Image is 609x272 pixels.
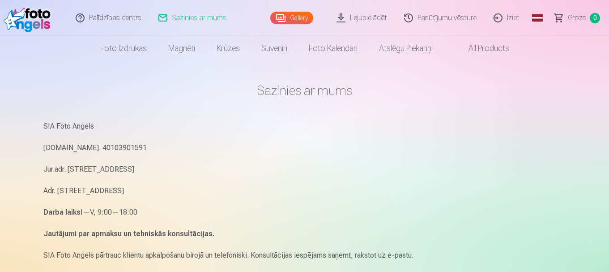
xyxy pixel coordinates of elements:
[43,82,566,99] h1: Sazinies ar mums
[43,229,214,238] strong: Jautājumi par apmaksu un tehniskās konsultācijas.
[368,36,443,61] a: Atslēgu piekariņi
[251,36,298,61] a: Suvenīri
[270,12,313,24] a: Gallery
[4,4,55,32] img: /fa1
[43,249,566,262] p: SIA Foto Angels pārtrauc klientu apkalpošanu birojā un telefoniski. Konsultācijas iespējams saņem...
[43,206,566,219] p: I—V, 9:00—18:00
[206,36,251,61] a: Krūzes
[158,36,206,61] a: Magnēti
[43,163,566,176] p: Jur.adr. [STREET_ADDRESS]
[298,36,368,61] a: Foto kalendāri
[89,36,158,61] a: Foto izdrukas
[43,208,81,216] strong: Darba laiks
[443,36,520,61] a: All products
[43,185,566,197] p: Adr. [STREET_ADDRESS]
[590,13,600,23] span: 0
[568,13,586,23] span: Grozs
[43,120,566,133] p: SIA Foto Angels
[43,142,566,154] p: [DOMAIN_NAME]. 40103901591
